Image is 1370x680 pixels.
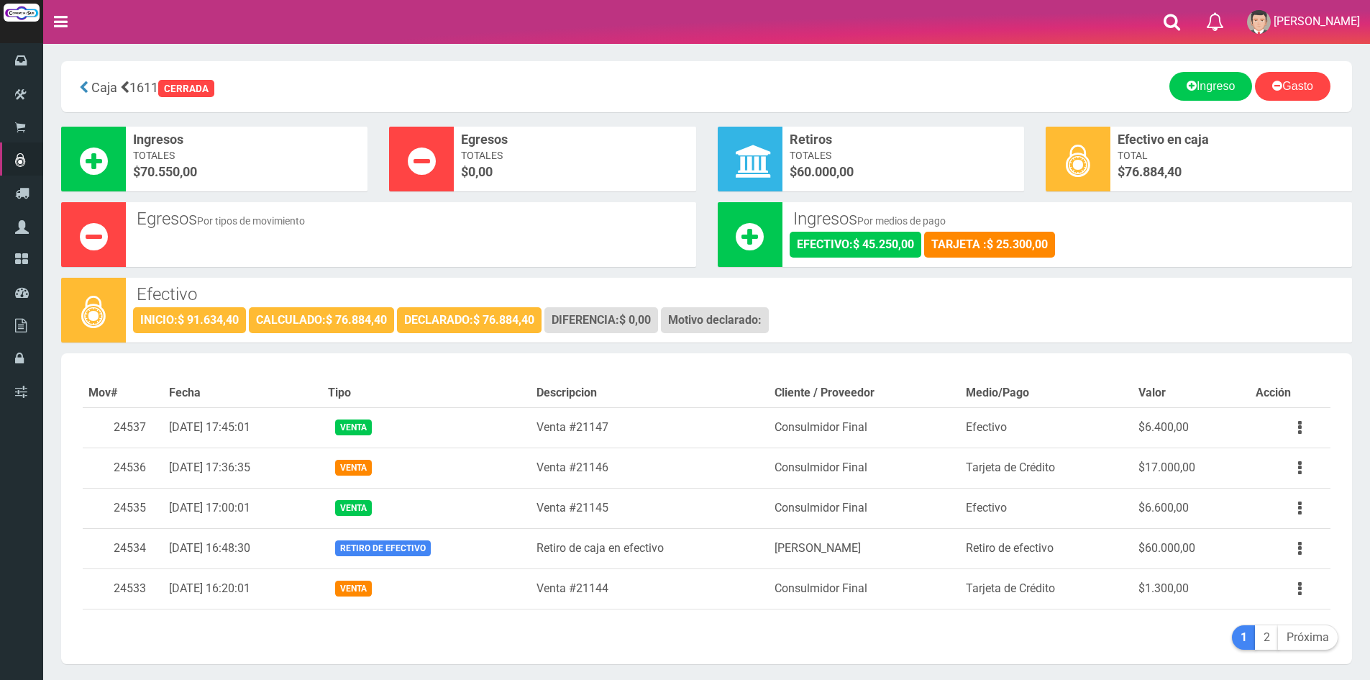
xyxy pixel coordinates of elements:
[769,448,960,488] td: Consulmidor Final
[531,488,769,528] td: Venta #21145
[1250,379,1330,407] th: Acción
[468,164,493,179] font: 0,00
[769,528,960,568] td: [PERSON_NAME]
[1255,72,1330,101] a: Gasto
[335,420,372,435] span: Venta
[960,407,1133,448] td: Efectivo
[1241,630,1247,644] b: 1
[397,307,542,333] div: DECLARADO:
[531,568,769,609] td: Venta #21144
[1118,148,1345,163] span: Total
[531,528,769,568] td: Retiro de caja en efectivo
[1133,379,1250,407] th: Valor
[1133,448,1250,488] td: $17.000,00
[178,313,239,327] strong: $ 91.634,40
[326,313,387,327] strong: $ 76.884,40
[853,237,914,251] strong: $ 45.250,00
[83,407,163,448] td: 24537
[163,407,322,448] td: [DATE] 17:45:01
[924,232,1055,258] div: TARJETA :
[72,72,495,101] div: 1611
[461,163,688,181] span: $
[790,130,1017,149] span: Retiros
[769,568,960,609] td: Consulmidor Final
[158,80,214,97] div: CERRADA
[473,313,534,327] strong: $ 76.884,40
[960,448,1133,488] td: Tarjeta de Crédito
[1118,163,1345,181] span: $
[1118,130,1345,149] span: Efectivo en caja
[797,164,854,179] font: 60.000,00
[790,232,921,258] div: EFECTIVO:
[1247,10,1271,34] img: User Image
[83,568,163,609] td: 24533
[1274,14,1360,28] span: [PERSON_NAME]
[163,528,322,568] td: [DATE] 16:48:30
[335,581,372,596] span: Venta
[322,379,531,407] th: Tipo
[1133,407,1250,448] td: $6.400,00
[249,307,394,333] div: CALCULADO:
[335,500,372,515] span: Venta
[335,540,431,556] span: Retiro de efectivo
[1133,528,1250,568] td: $60.000,00
[790,163,1017,181] span: $
[960,568,1133,609] td: Tarjeta de Crédito
[661,307,769,333] div: Motivo declarado:
[133,148,360,163] span: Totales
[531,379,769,407] th: Descripcion
[163,448,322,488] td: [DATE] 17:36:35
[531,448,769,488] td: Venta #21146
[163,568,322,609] td: [DATE] 16:20:01
[335,460,372,475] span: Venta
[987,237,1048,251] strong: $ 25.300,00
[1255,625,1279,650] a: 2
[163,379,322,407] th: Fecha
[461,148,688,163] span: Totales
[461,130,688,149] span: Egresos
[91,80,117,95] span: Caja
[137,285,1341,304] h3: Efectivo
[83,379,163,407] th: Mov#
[137,209,685,228] h3: Egresos
[83,488,163,528] td: 24535
[83,528,163,568] td: 24534
[960,488,1133,528] td: Efectivo
[1169,72,1252,101] a: Ingreso
[1125,164,1182,179] span: 76.884,40
[793,209,1342,228] h3: Ingresos
[531,407,769,448] td: Venta #21147
[960,379,1133,407] th: Medio/Pago
[960,528,1133,568] td: Retiro de efectivo
[197,215,305,227] small: Por tipos de movimiento
[857,215,946,227] small: Por medios de pago
[1133,488,1250,528] td: $6.600,00
[133,307,246,333] div: INICIO:
[544,307,658,333] div: DIFERENCIA:
[790,148,1017,163] span: Totales
[83,448,163,488] td: 24536
[1133,568,1250,609] td: $1.300,00
[1278,625,1338,650] a: Próxima
[769,379,960,407] th: Cliente / Proveedor
[769,488,960,528] td: Consulmidor Final
[4,4,40,22] img: Logo grande
[619,313,651,327] strong: $ 0,00
[140,164,197,179] font: 70.550,00
[133,163,360,181] span: $
[163,488,322,528] td: [DATE] 17:00:01
[769,407,960,448] td: Consulmidor Final
[133,130,360,149] span: Ingresos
